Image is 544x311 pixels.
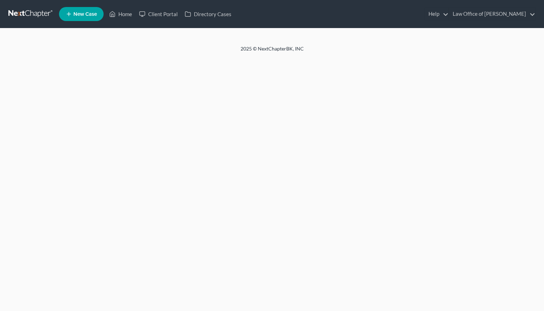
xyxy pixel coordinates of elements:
a: Home [106,8,136,20]
a: Client Portal [136,8,181,20]
a: Law Office of [PERSON_NAME] [449,8,535,20]
div: 2025 © NextChapterBK, INC [72,45,472,58]
a: Directory Cases [181,8,235,20]
a: Help [425,8,448,20]
new-legal-case-button: New Case [59,7,104,21]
